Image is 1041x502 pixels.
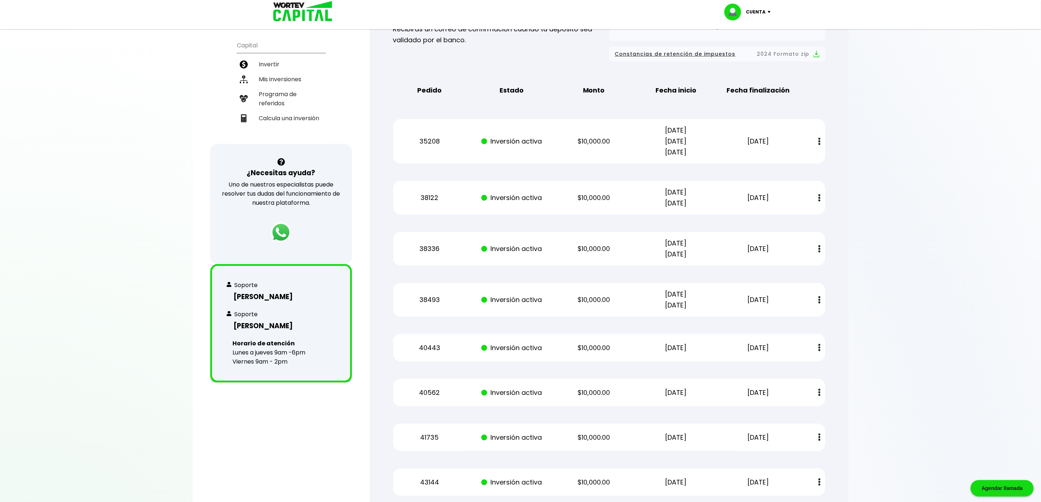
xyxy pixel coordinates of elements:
h3: ¿Necesitas ayuda? [247,168,315,178]
p: Soporte [234,310,258,319]
p: [DATE] [DATE] [641,289,711,311]
img: inversiones-icon.6695dc30.svg [240,75,248,83]
p: [DATE] [724,192,793,203]
img: recomiendanos-icon.9b8e9327.svg [240,95,248,103]
img: whats-contact.f1ec29d3.svg [227,311,231,316]
img: logos_whatsapp-icon.242b2217.svg [271,222,291,243]
p: Inversión activa [477,243,547,254]
p: [DATE] [724,243,793,254]
a: Mis inversiones [237,72,325,87]
p: Uno de nuestros especialistas puede resolver tus dudas del funcionamiento de nuestra plataforma. [220,180,343,207]
ul: Capital [237,37,325,144]
p: [DATE] [724,387,793,398]
img: calculadora-icon.17d418c4.svg [240,114,248,122]
p: 38122 [395,192,464,203]
p: [DATE] [DATE] [641,238,711,260]
p: 35208 [395,136,464,147]
p: [DATE] [641,432,711,443]
p: 40562 [395,387,464,398]
p: 38493 [395,294,464,305]
p: [DATE] [724,294,793,305]
h3: [PERSON_NAME] [227,291,336,302]
p: $10,000.00 [559,136,629,147]
p: $10,000.00 [559,432,629,443]
p: 40443 [395,342,464,353]
b: Horario de atención [232,339,295,348]
a: Soporte[PERSON_NAME] [227,281,336,304]
p: 41735 [395,432,464,443]
h3: [PERSON_NAME] [227,321,336,331]
p: Inversión activa [477,387,547,398]
span: Constancias de retención de impuestos [615,50,736,59]
b: Fecha inicio [655,85,696,96]
p: $10,000.00 [559,243,629,254]
p: [DATE] [724,342,793,353]
p: Soporte [234,281,258,290]
button: Constancias de retención de impuestos2024 Formato zip [615,50,819,59]
p: $10,000.00 [559,192,629,203]
p: [DATE] [641,477,711,488]
img: invertir-icon.b3b967d7.svg [240,60,248,68]
img: profile-image [724,4,746,20]
p: $10,000.00 [559,387,629,398]
p: Inversión activa [477,432,547,443]
p: [DATE] [641,342,711,353]
div: Agendar llamada [971,480,1034,497]
p: Inversión activa [477,342,547,353]
p: Inversión activa [477,136,547,147]
a: Programa de referidos [237,87,325,111]
p: Inversión activa [477,192,547,203]
p: Cuenta [746,7,766,17]
p: [DATE] [641,387,711,398]
p: [DATE] [DATE] [641,187,711,209]
p: Lunes a jueves 9am -6pm Viernes 9am - 2pm [227,339,305,366]
b: Pedido [418,85,442,96]
p: Inversión activa [477,477,547,488]
a: Soporte[PERSON_NAME] [227,310,336,333]
img: icon-down [766,11,776,13]
p: [DATE] [724,136,793,147]
a: Calcula una inversión [237,111,325,126]
p: $10,000.00 [559,342,629,353]
img: whats-contact.f1ec29d3.svg [227,282,231,287]
a: Invertir [237,57,325,72]
p: [DATE] [724,477,793,488]
b: Fecha finalización [727,85,790,96]
p: 43144 [395,477,464,488]
p: [DATE] [724,432,793,443]
b: Monto [583,85,605,96]
b: Estado [500,85,524,96]
p: $10,000.00 [559,294,629,305]
p: Inversión activa [477,294,547,305]
p: 38336 [395,243,464,254]
p: $10,000.00 [559,477,629,488]
p: [DATE] [DATE] [DATE] [641,125,711,158]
